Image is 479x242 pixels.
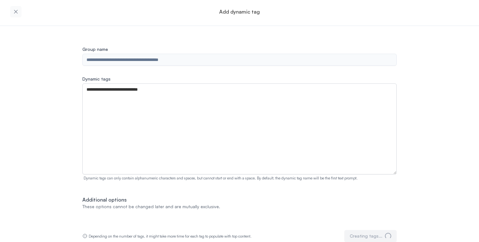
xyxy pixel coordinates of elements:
[82,233,252,239] div: Depending on the number of tags, it might take more time for each tag to populate with top content.
[82,46,397,52] label: Group name
[82,203,397,210] p: These options cannot be changed later and are mutually exclusive.
[82,76,397,82] label: Dynamic tags
[82,176,397,181] p: Dynamic tags can only contain alphanumeric characters and spaces, but cannot start or end with a ...
[344,230,397,242] button: Creating tags...
[82,196,397,203] p: Additional options
[350,233,391,239] div: Creating tags...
